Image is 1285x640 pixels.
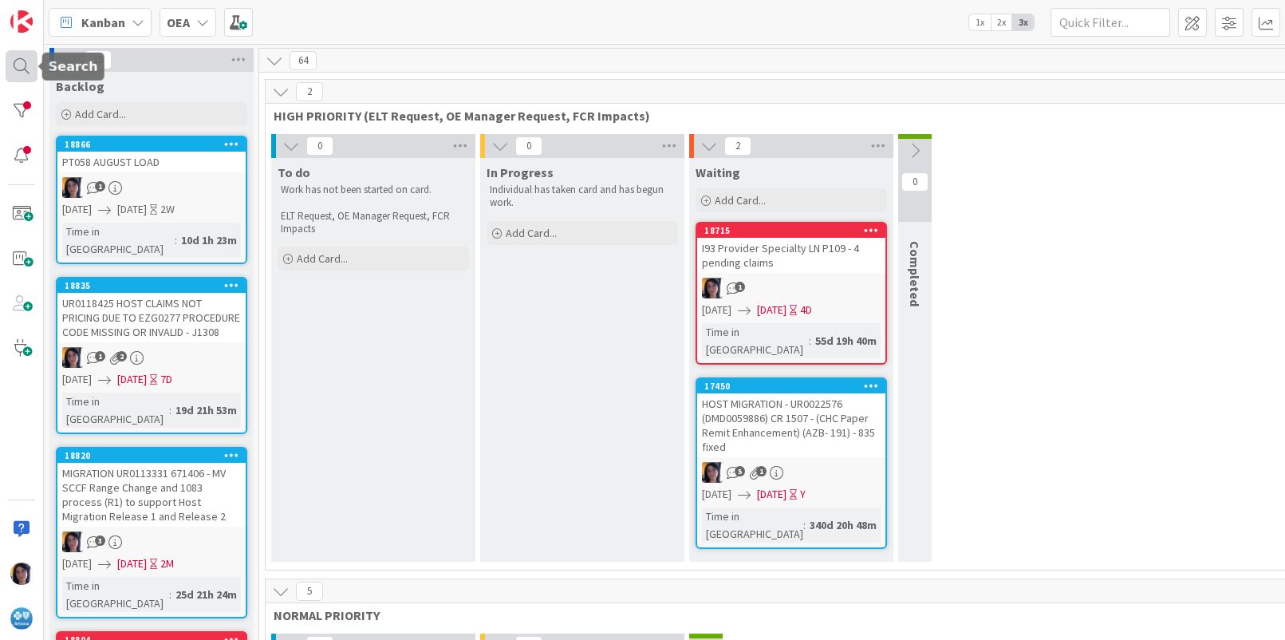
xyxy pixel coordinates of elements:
[160,371,172,388] div: 7D
[506,226,557,240] span: Add Card...
[62,223,175,258] div: Time in [GEOGRAPHIC_DATA]
[10,607,33,630] img: avatar
[697,379,885,393] div: 17450
[169,586,171,603] span: :
[171,586,241,603] div: 25d 21h 24m
[10,10,33,33] img: Visit kanbanzone.com
[281,210,466,236] p: ELT Request, OE Manager Request, FCR Impacts
[57,152,246,172] div: PT058 AUGUST LOAD
[62,555,92,572] span: [DATE]
[95,535,105,546] span: 3
[704,225,885,236] div: 18715
[757,302,786,318] span: [DATE]
[117,201,147,218] span: [DATE]
[697,379,885,457] div: 17450HOST MIGRATION - UR0022576 (DMD0059886) CR 1507 - (CHC Paper Remit Enhancement) (AZB- 191) -...
[95,181,105,192] span: 1
[800,486,806,503] div: Y
[490,184,675,210] p: Individual has taken card and has begun work.
[696,377,887,549] a: 17450HOST MIGRATION - UR0022576 (DMD0059886) CR 1507 - (CHC Paper Remit Enhancement) (AZB- 191) -...
[85,50,112,69] span: 15
[117,371,147,388] span: [DATE]
[81,13,125,32] span: Kanban
[296,82,323,101] span: 2
[756,466,767,476] span: 1
[702,323,809,358] div: Time in [GEOGRAPHIC_DATA]
[697,278,885,298] div: TC
[56,277,247,434] a: 18835UR0118425 HOST CLAIMS NOT PRICING DUE TO EZG0277 PROCEDURE CODE MISSING OR INVALID - J1308TC...
[803,516,806,534] span: :
[65,139,246,150] div: 18866
[62,531,83,552] img: TC
[757,486,786,503] span: [DATE]
[704,381,885,392] div: 17450
[62,347,83,368] img: TC
[62,201,92,218] span: [DATE]
[806,516,881,534] div: 340d 20h 48m
[57,279,246,293] div: 18835
[991,14,1012,30] span: 2x
[10,563,33,585] img: TC
[297,251,348,266] span: Add Card...
[169,401,171,419] span: :
[65,280,246,291] div: 18835
[177,231,241,249] div: 10d 1h 23m
[697,462,885,483] div: TC
[65,450,246,461] div: 18820
[56,78,104,94] span: Backlog
[715,193,766,207] span: Add Card...
[296,582,323,601] span: 5
[62,177,83,198] img: TC
[515,136,542,156] span: 0
[809,332,811,350] span: :
[171,401,241,419] div: 19d 21h 53m
[278,164,310,180] span: To do
[62,393,169,428] div: Time in [GEOGRAPHIC_DATA]
[57,293,246,342] div: UR0118425 HOST CLAIMS NOT PRICING DUE TO EZG0277 PROCEDURE CODE MISSING OR INVALID - J1308
[702,278,723,298] img: TC
[702,486,731,503] span: [DATE]
[697,393,885,457] div: HOST MIGRATION - UR0022576 (DMD0059886) CR 1507 - (CHC Paper Remit Enhancement) (AZB- 191) - 835 ...
[724,136,751,156] span: 2
[57,177,246,198] div: TC
[160,555,174,572] div: 2M
[901,172,928,192] span: 0
[696,164,740,180] span: Waiting
[735,282,745,292] span: 1
[702,508,803,543] div: Time in [GEOGRAPHIC_DATA]
[57,279,246,342] div: 18835UR0118425 HOST CLAIMS NOT PRICING DUE TO EZG0277 PROCEDURE CODE MISSING OR INVALID - J1308
[57,448,246,463] div: 18820
[281,184,466,196] p: Work has not been started on card.
[1050,8,1170,37] input: Quick Filter...
[49,59,98,74] h5: Search
[907,241,923,306] span: Completed
[697,223,885,238] div: 18715
[117,555,147,572] span: [DATE]
[800,302,812,318] div: 4D
[160,201,175,218] div: 2W
[290,51,317,70] span: 64
[57,531,246,552] div: TC
[116,351,127,361] span: 2
[167,14,190,30] b: OEA
[697,238,885,273] div: I93 Provider Specialty LN P109 - 4 pending claims
[62,577,169,612] div: Time in [GEOGRAPHIC_DATA]
[57,137,246,152] div: 18866
[95,351,105,361] span: 1
[702,302,731,318] span: [DATE]
[306,136,333,156] span: 0
[56,447,247,618] a: 18820MIGRATION UR0113331 671406 - MV SCCF Range Change and 1083 process (R1) to support Host Migr...
[56,136,247,264] a: 18866PT058 AUGUST LOADTC[DATE][DATE]2WTime in [GEOGRAPHIC_DATA]:10d 1h 23m
[75,107,126,121] span: Add Card...
[57,448,246,527] div: 18820MIGRATION UR0113331 671406 - MV SCCF Range Change and 1083 process (R1) to support Host Migr...
[57,137,246,172] div: 18866PT058 AUGUST LOAD
[735,466,745,476] span: 5
[57,347,246,368] div: TC
[811,332,881,350] div: 55d 19h 40m
[62,371,92,388] span: [DATE]
[57,463,246,527] div: MIGRATION UR0113331 671406 - MV SCCF Range Change and 1083 process (R1) to support Host Migration...
[175,231,177,249] span: :
[702,462,723,483] img: TC
[1012,14,1034,30] span: 3x
[969,14,991,30] span: 1x
[696,222,887,365] a: 18715I93 Provider Specialty LN P109 - 4 pending claimsTC[DATE][DATE]4DTime in [GEOGRAPHIC_DATA]:5...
